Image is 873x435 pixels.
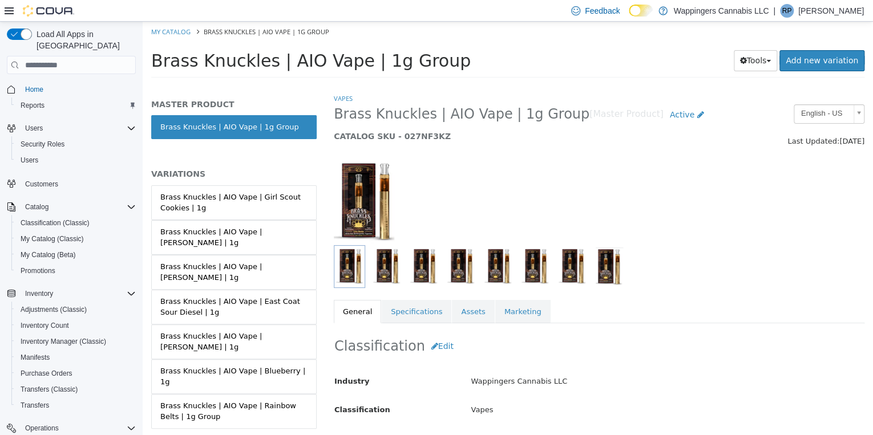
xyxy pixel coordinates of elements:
[21,421,63,435] button: Operations
[447,88,521,97] small: [Master Product]
[21,200,53,214] button: Catalog
[645,115,697,124] span: Last Updated:
[2,286,140,302] button: Inventory
[9,6,48,14] a: My Catalog
[25,289,53,298] span: Inventory
[591,29,635,50] button: Tools
[651,83,722,102] a: English - US
[21,140,64,149] span: Security Roles
[16,383,136,396] span: Transfers (Classic)
[192,355,227,364] span: Industry
[11,302,140,318] button: Adjustments (Classic)
[21,401,49,410] span: Transfers
[629,5,653,17] input: Dark Mode
[25,180,58,189] span: Customers
[11,263,140,279] button: Promotions
[2,175,140,192] button: Customers
[16,367,77,380] a: Purchase Orders
[353,278,408,302] a: Marketing
[780,4,794,18] div: Ripal Patel
[16,99,136,112] span: Reports
[16,335,111,348] a: Inventory Manager (Classic)
[798,4,864,18] p: [PERSON_NAME]
[25,202,48,212] span: Catalog
[25,85,43,94] span: Home
[16,319,74,332] a: Inventory Count
[21,177,63,191] a: Customers
[16,303,91,316] a: Adjustments (Classic)
[191,278,239,302] a: General
[320,350,730,370] div: Wappingers Cannabis LLC
[652,83,706,101] span: English - US
[21,234,84,243] span: My Catalog (Classic)
[192,384,248,392] span: Classification
[782,4,792,18] span: RP
[16,335,136,348] span: Inventory Manager (Classic)
[11,397,140,413] button: Transfers
[21,337,106,346] span: Inventory Manager (Classic)
[23,5,74,17] img: Cova
[11,334,140,349] button: Inventory Manager (Classic)
[9,78,174,88] h5: MASTER PRODUCT
[18,309,165,331] div: Brass Knuckles | AIO Vape | [PERSON_NAME] | 1g
[16,383,82,396] a: Transfers (Classic)
[9,147,174,157] h5: VARIATIONS
[16,399,54,412] a: Transfers
[18,205,165,227] div: Brass Knuckles | AIO Vape | [PERSON_NAME] | 1g
[192,314,721,335] h2: Classification
[16,232,136,246] span: My Catalog (Classic)
[2,199,140,215] button: Catalog
[637,29,722,50] a: Add new variation
[16,264,136,278] span: Promotions
[21,287,58,300] button: Inventory
[191,72,210,81] a: Vapes
[21,369,72,378] span: Purchase Orders
[21,421,136,435] span: Operations
[16,351,136,364] span: Manifests
[21,250,76,259] span: My Catalog (Beta)
[21,176,136,190] span: Customers
[21,121,136,135] span: Users
[21,321,69,330] span: Inventory Count
[61,6,187,14] span: Brass Knuckles | AIO Vape | 1g Group
[16,216,94,230] a: Classification (Classic)
[21,305,87,314] span: Adjustments (Classic)
[16,351,54,364] a: Manifests
[18,239,165,262] div: Brass Knuckles | AIO Vape | [PERSON_NAME] | 1g
[697,115,722,124] span: [DATE]
[320,379,730,399] div: Vapes
[585,5,620,17] span: Feedback
[16,153,136,167] span: Users
[11,231,140,247] button: My Catalog (Classic)
[16,216,136,230] span: Classification (Classic)
[21,156,38,165] span: Users
[21,287,136,300] span: Inventory
[9,93,174,117] a: Brass Knuckles | AIO Vape | 1g Group
[18,170,165,192] div: Brass Knuckles | AIO Vape | Girl Scout Cookies | 1g
[191,109,585,120] h5: CATALOG SKU - 027NF3KZ
[527,88,552,97] span: Active
[16,137,136,151] span: Security Roles
[16,399,136,412] span: Transfers
[21,353,50,362] span: Manifests
[25,424,59,433] span: Operations
[309,278,351,302] a: Assets
[16,248,136,262] span: My Catalog (Beta)
[282,314,317,335] button: Edit
[16,99,49,112] a: Reports
[11,97,140,113] button: Reports
[9,29,328,49] span: Brass Knuckles | AIO Vape | 1g Group
[16,319,136,332] span: Inventory Count
[191,138,252,223] img: 150
[21,200,136,214] span: Catalog
[11,136,140,152] button: Security Roles
[18,274,165,296] div: Brass Knuckles | AIO Vape | East Coat Sour Diesel | 1g
[18,344,165,366] div: Brass Knuckles | AIO Vape | Blueberry | 1g
[18,379,165,401] div: Brass Knuckles | AIO Vape | Rainbow Belts | 1g Group
[16,264,60,278] a: Promotions
[21,83,48,96] a: Home
[16,137,69,151] a: Security Roles
[16,367,136,380] span: Purchase Orders
[11,215,140,231] button: Classification (Classic)
[16,303,136,316] span: Adjustments (Classic)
